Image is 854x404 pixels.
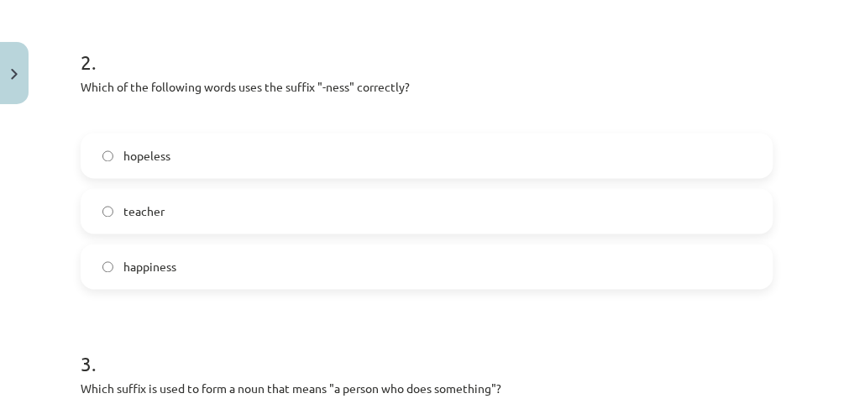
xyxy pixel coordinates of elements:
[81,21,773,73] h1: 2 .
[102,262,113,273] input: happiness
[102,151,113,162] input: hopeless
[81,78,773,96] p: Which of the following words uses the suffix "-ness" correctly?
[123,148,170,165] span: hopeless
[102,207,113,218] input: teacher
[11,69,18,80] img: icon-close-lesson-0947bae3869378f0d4975bcd49f059093ad1ed9edebbc8119c70593378902aed.svg
[81,323,773,375] h1: 3 .
[81,380,773,398] p: Which suffix is used to form a noun that means "a person who does something"?
[123,203,165,221] span: teacher
[123,259,176,276] span: happiness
